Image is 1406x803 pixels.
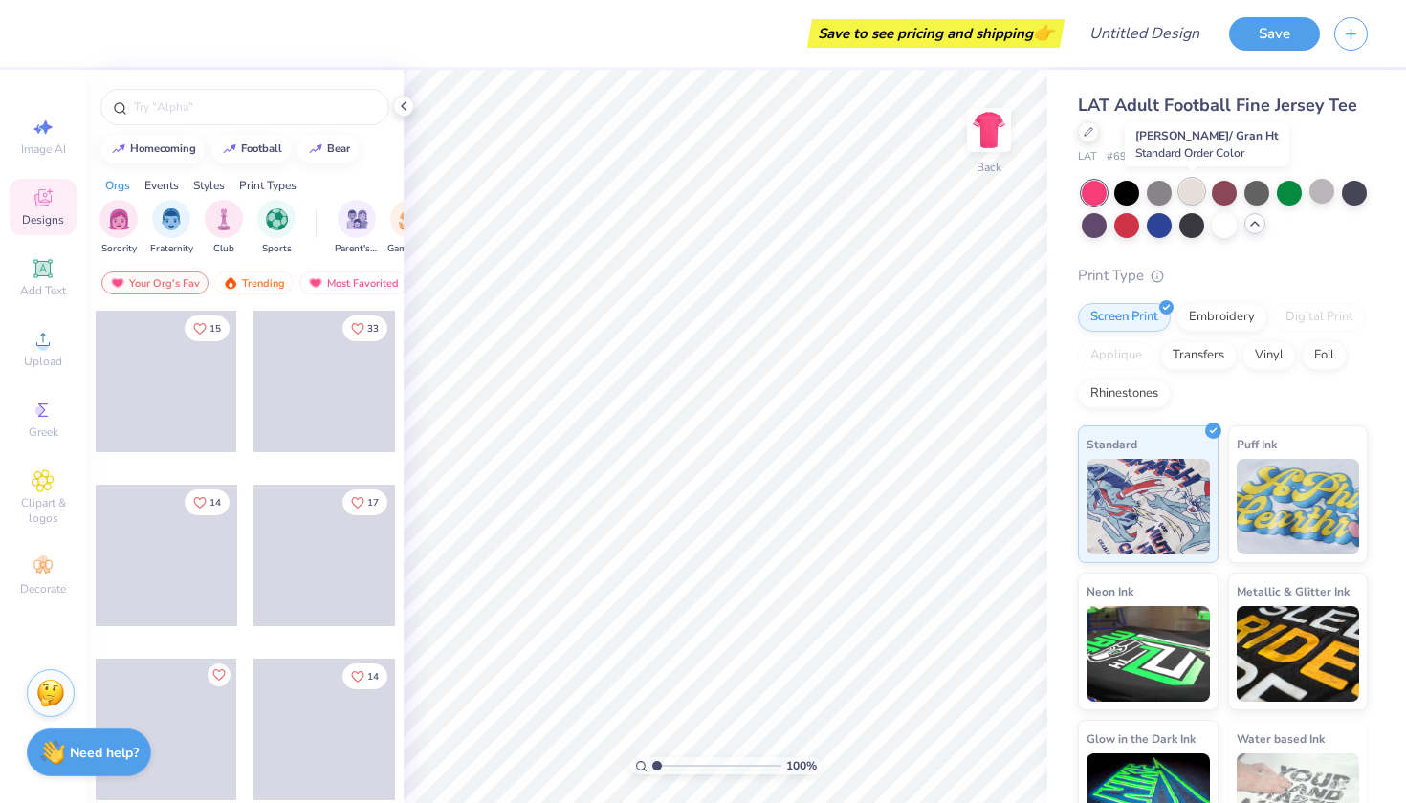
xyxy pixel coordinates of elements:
[1273,303,1366,332] div: Digital Print
[977,159,1001,176] div: Back
[1237,434,1277,454] span: Puff Ink
[970,111,1008,149] img: Back
[10,495,77,526] span: Clipart & logos
[1160,341,1237,370] div: Transfers
[1135,145,1244,161] span: Standard Order Color
[1125,122,1289,166] div: [PERSON_NAME]/ Gran Ht
[262,242,292,256] span: Sports
[1242,341,1296,370] div: Vinyl
[399,208,421,230] img: Game Day Image
[1078,149,1097,165] span: LAT
[100,135,205,163] button: homecoming
[335,200,379,256] button: filter button
[144,177,179,194] div: Events
[257,200,296,256] button: filter button
[101,242,137,256] span: Sorority
[1237,606,1360,702] img: Metallic & Glitter Ink
[193,177,225,194] div: Styles
[150,200,193,256] div: filter for Fraternity
[223,276,238,290] img: trending.gif
[211,135,291,163] button: football
[342,663,387,689] button: Like
[214,271,294,294] div: Trending
[99,200,138,256] div: filter for Sorority
[70,744,139,762] strong: Need help?
[1176,303,1267,332] div: Embroidery
[1087,459,1210,554] img: Standard
[111,143,126,155] img: trend_line.gif
[1078,380,1171,408] div: Rhinestones
[213,242,234,256] span: Club
[367,498,379,508] span: 17
[346,208,368,230] img: Parent's Weekend Image
[150,200,193,256] button: filter button
[105,177,130,194] div: Orgs
[1078,94,1357,117] span: LAT Adult Football Fine Jersey Tee
[297,135,359,163] button: bear
[342,489,387,515] button: Like
[132,98,377,117] input: Try "Alpha"
[786,757,817,774] span: 100 %
[387,200,431,256] div: filter for Game Day
[150,242,193,256] span: Fraternity
[1237,459,1360,554] img: Puff Ink
[1033,21,1054,44] span: 👉
[1087,728,1196,749] span: Glow in the Dark Ink
[1107,149,1140,165] span: # 6937
[327,143,350,154] div: bear
[185,489,230,515] button: Like
[342,315,387,341] button: Like
[1078,341,1154,370] div: Applique
[335,242,379,256] span: Parent's Weekend
[222,143,237,155] img: trend_line.gif
[205,200,243,256] div: filter for Club
[108,208,130,230] img: Sorority Image
[1078,303,1171,332] div: Screen Print
[335,200,379,256] div: filter for Parent's Weekend
[161,208,182,230] img: Fraternity Image
[387,200,431,256] button: filter button
[308,143,323,155] img: trend_line.gif
[387,242,431,256] span: Game Day
[99,200,138,256] button: filter button
[20,581,66,597] span: Decorate
[1087,606,1210,702] img: Neon Ink
[299,271,407,294] div: Most Favorited
[213,208,234,230] img: Club Image
[209,324,221,334] span: 15
[130,143,196,154] div: homecoming
[812,19,1060,48] div: Save to see pricing and shipping
[241,143,282,154] div: football
[29,424,58,440] span: Greek
[266,208,288,230] img: Sports Image
[257,200,296,256] div: filter for Sports
[1229,17,1320,51] button: Save
[209,498,221,508] span: 14
[1087,581,1133,601] span: Neon Ink
[110,276,125,290] img: most_fav.gif
[101,271,209,294] div: Your Org's Fav
[308,276,323,290] img: most_fav.gif
[1237,581,1350,601] span: Metallic & Glitter Ink
[22,212,64,228] span: Designs
[24,354,62,369] span: Upload
[21,141,66,157] span: Image AI
[20,283,66,298] span: Add Text
[1074,14,1215,53] input: Untitled Design
[239,177,297,194] div: Print Types
[367,672,379,682] span: 14
[208,663,231,686] button: Like
[1078,265,1368,287] div: Print Type
[1237,728,1325,749] span: Water based Ink
[1087,434,1137,454] span: Standard
[185,315,230,341] button: Like
[205,200,243,256] button: filter button
[367,324,379,334] span: 33
[1302,341,1347,370] div: Foil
